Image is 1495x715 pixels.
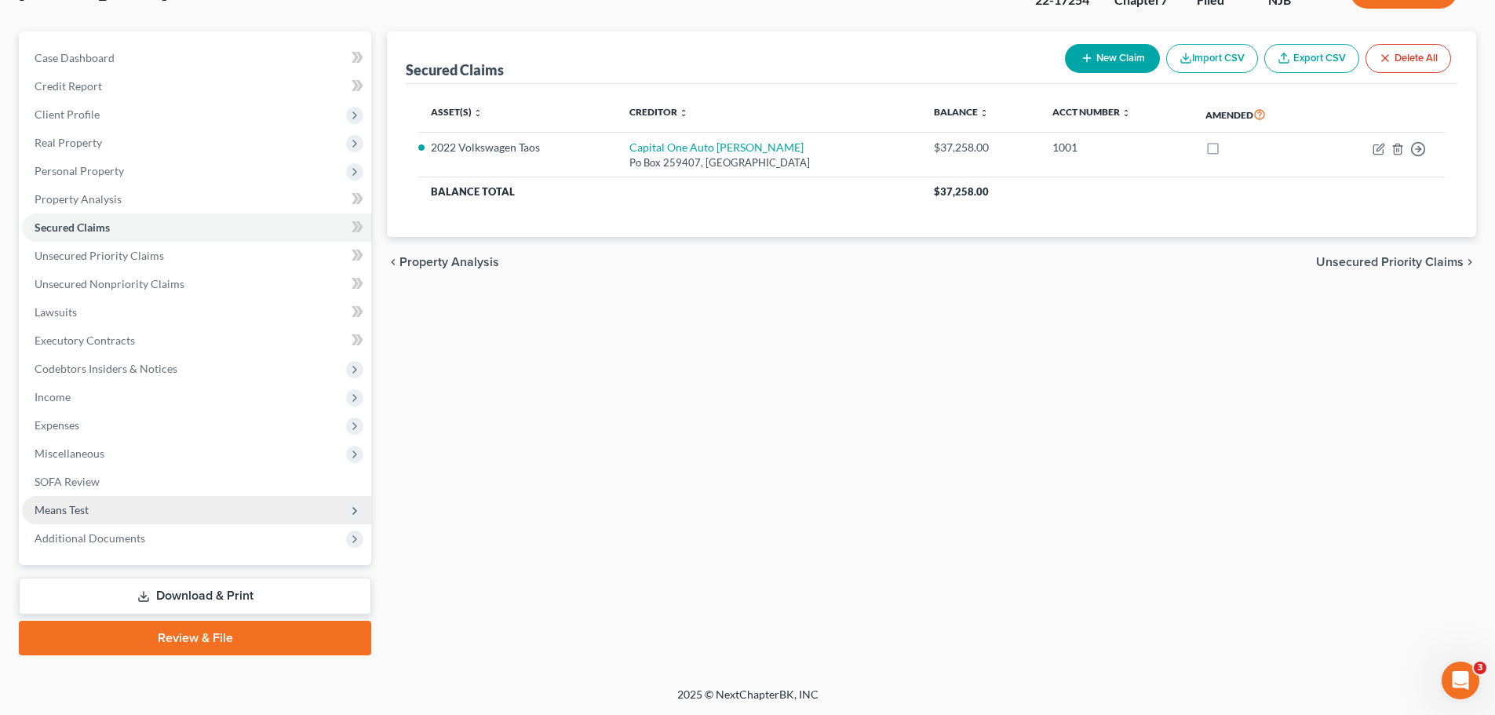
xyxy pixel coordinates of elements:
li: 2022 Volkswagen Taos [431,140,604,155]
div: Secured Claims [406,60,504,79]
i: unfold_more [473,108,483,118]
a: Asset(s) unfold_more [431,106,483,118]
div: 2025 © NextChapterBK, INC [301,687,1195,715]
div: $37,258.00 [934,140,1027,155]
a: Unsecured Nonpriority Claims [22,270,371,298]
i: chevron_right [1464,256,1476,268]
a: Capital One Auto [PERSON_NAME] [629,140,804,154]
span: Personal Property [35,164,124,177]
span: Real Property [35,136,102,149]
a: Credit Report [22,72,371,100]
span: Client Profile [35,108,100,121]
a: Lawsuits [22,298,371,326]
span: SOFA Review [35,475,100,488]
span: 3 [1474,662,1486,674]
span: Property Analysis [35,192,122,206]
div: Po Box 259407, [GEOGRAPHIC_DATA] [629,155,909,170]
span: Additional Documents [35,531,145,545]
a: Export CSV [1264,44,1359,73]
span: Unsecured Priority Claims [1316,256,1464,268]
iframe: Intercom live chat [1442,662,1479,699]
button: New Claim [1065,44,1160,73]
a: Case Dashboard [22,44,371,72]
i: unfold_more [979,108,989,118]
div: 1001 [1052,140,1180,155]
button: Import CSV [1166,44,1258,73]
button: Delete All [1366,44,1451,73]
span: $37,258.00 [934,185,989,198]
span: Unsecured Nonpriority Claims [35,277,184,290]
button: chevron_left Property Analysis [387,256,499,268]
span: Property Analysis [399,256,499,268]
i: chevron_left [387,256,399,268]
span: Expenses [35,418,79,432]
span: Miscellaneous [35,447,104,460]
th: Balance Total [418,177,921,206]
span: Secured Claims [35,221,110,234]
a: Unsecured Priority Claims [22,242,371,270]
a: Acct Number unfold_more [1052,106,1131,118]
span: Unsecured Priority Claims [35,249,164,262]
a: SOFA Review [22,468,371,496]
span: Credit Report [35,79,102,93]
button: Unsecured Priority Claims chevron_right [1316,256,1476,268]
span: Lawsuits [35,305,77,319]
a: Review & File [19,621,371,655]
a: Property Analysis [22,185,371,213]
a: Creditor unfold_more [629,106,688,118]
span: Case Dashboard [35,51,115,64]
span: Codebtors Insiders & Notices [35,362,177,375]
span: Means Test [35,503,89,516]
i: unfold_more [679,108,688,118]
a: Executory Contracts [22,326,371,355]
a: Secured Claims [22,213,371,242]
th: Amended [1193,97,1319,133]
a: Download & Print [19,578,371,615]
span: Executory Contracts [35,334,135,347]
a: Balance unfold_more [934,106,989,118]
i: unfold_more [1121,108,1131,118]
span: Income [35,390,71,403]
